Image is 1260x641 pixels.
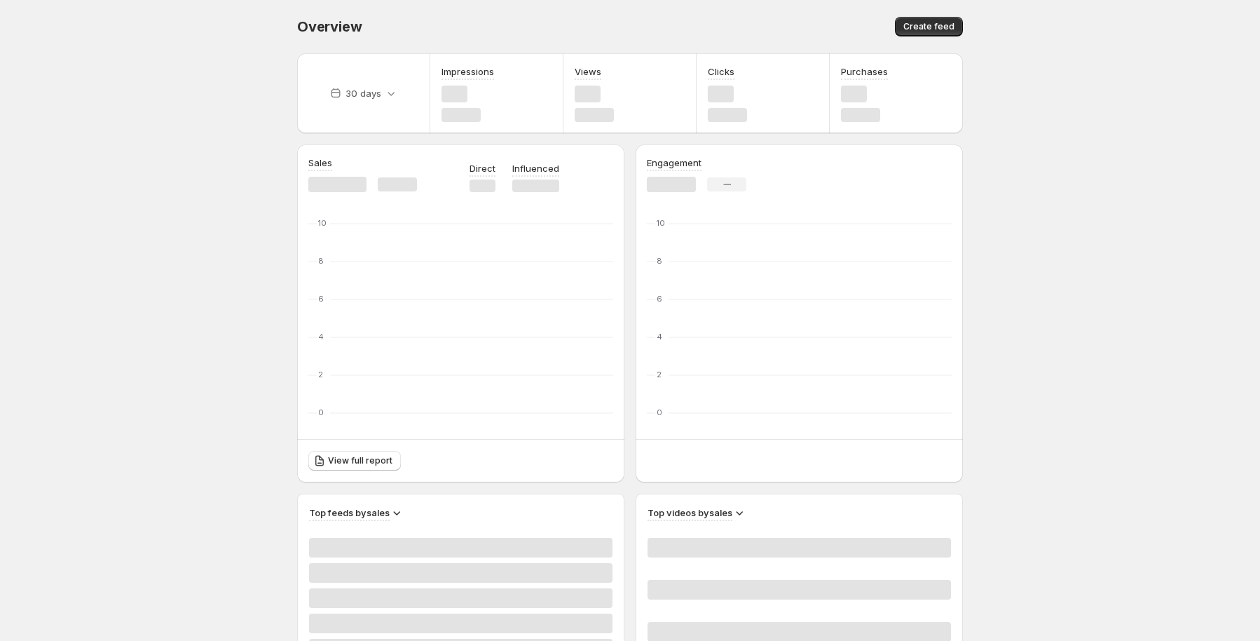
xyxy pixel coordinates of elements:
text: 0 [657,407,662,417]
text: 6 [318,294,324,304]
text: 6 [657,294,662,304]
h3: Engagement [647,156,701,170]
h3: Purchases [841,65,888,79]
h3: Clicks [708,65,734,79]
h3: Impressions [441,65,494,79]
text: 2 [657,370,662,379]
text: 8 [318,256,324,266]
button: Create feed [895,17,963,36]
h3: Sales [308,156,332,170]
p: 30 days [345,86,381,100]
text: 8 [657,256,662,266]
p: Influenced [512,161,559,175]
h3: Views [575,65,601,79]
span: Overview [297,18,362,35]
p: Direct [470,161,495,175]
text: 2 [318,370,323,379]
a: View full report [308,451,401,471]
span: Create feed [903,21,954,32]
text: 4 [657,332,662,342]
text: 4 [318,332,324,342]
text: 10 [318,218,327,228]
span: View full report [328,455,392,466]
h3: Top videos by sales [648,506,732,520]
text: 0 [318,407,324,417]
text: 10 [657,218,665,228]
h3: Top feeds by sales [309,506,390,520]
